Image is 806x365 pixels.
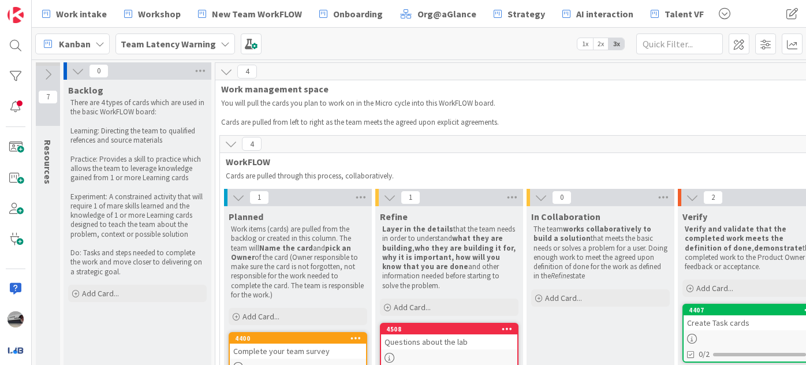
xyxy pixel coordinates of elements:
[685,224,788,253] strong: Verify and validate that the completed work meets the definition of done
[138,7,181,21] span: Workshop
[38,90,58,104] span: 7
[70,248,204,277] p: Do: Tasks and steps needed to complete the work and move closer to delivering on a strategic goal.
[576,7,633,21] span: AI interaction
[117,3,188,24] a: Workshop
[8,7,24,23] img: Visit kanbanzone.com
[665,7,704,21] span: Talent VF
[312,3,390,24] a: Onboarding
[531,211,600,222] span: In Collaboration
[401,191,420,204] span: 1
[699,348,710,360] span: 0/2
[754,243,803,253] strong: demonstrate
[89,64,109,78] span: 0
[59,37,91,51] span: Kanban
[68,84,103,96] span: Backlog
[386,325,517,333] div: 4508
[230,333,366,359] div: 4400Complete your team survey
[70,126,204,146] p: Learning: Directing the team to qualified refences and source materials
[229,211,263,222] span: Planned
[551,271,570,281] em: Refine
[636,33,723,54] input: Quick Filter...
[35,3,114,24] a: Work intake
[191,3,309,24] a: New Team WorkFLOW
[259,243,313,253] strong: Name the card
[552,191,572,204] span: 0
[56,7,107,21] span: Work intake
[533,225,667,281] p: The team that meets the basic needs or solves a problem for a user. Doing enough work to meet the...
[508,7,545,21] span: Strategy
[249,191,269,204] span: 1
[212,7,302,21] span: New Team WorkFLOW
[242,311,279,322] span: Add Card...
[696,283,733,293] span: Add Card...
[393,3,483,24] a: Org@aGlance
[682,211,707,222] span: Verify
[8,342,24,358] img: avatar
[593,38,609,50] span: 2x
[382,225,516,290] p: that the team needs in order to understand , and other information needed before starting to solv...
[70,155,204,183] p: Practice: Provides a skill to practice which allows the team to leverage knowledge gained from 1 ...
[333,7,383,21] span: Onboarding
[231,243,353,262] strong: pick an Owner
[231,225,365,300] p: Work items (cards) are pulled from the backlog or created in this column. The team will and of th...
[121,38,216,50] b: Team Latency Warning
[42,140,54,184] span: Resources
[242,137,262,151] span: 4
[577,38,593,50] span: 1x
[644,3,711,24] a: Talent VF
[417,7,476,21] span: Org@aGlance
[381,324,517,349] div: 4508Questions about the lab
[382,233,505,252] strong: what they are building
[555,3,640,24] a: AI interaction
[82,288,119,299] span: Add Card...
[382,243,517,272] strong: who they are building it for, why it is important, how will you know that you are done
[382,224,453,234] strong: Layer in the details
[70,192,204,239] p: Experiment: A constrained activity that will require 1 of mare skills learned and the knowledge o...
[394,302,431,312] span: Add Card...
[235,334,366,342] div: 4400
[230,344,366,359] div: Complete your team survey
[8,311,24,327] img: jB
[545,293,582,303] span: Add Card...
[487,3,552,24] a: Strategy
[533,224,653,243] strong: works collaboratively to build a solution
[609,38,624,50] span: 3x
[230,333,366,344] div: 4400
[381,324,517,334] div: 4508
[70,98,204,117] p: There are 4 types of cards which are used in the basic WorkFLOW board:
[703,191,723,204] span: 2
[381,334,517,349] div: Questions about the lab
[237,65,257,79] span: 4
[380,211,408,222] span: Refine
